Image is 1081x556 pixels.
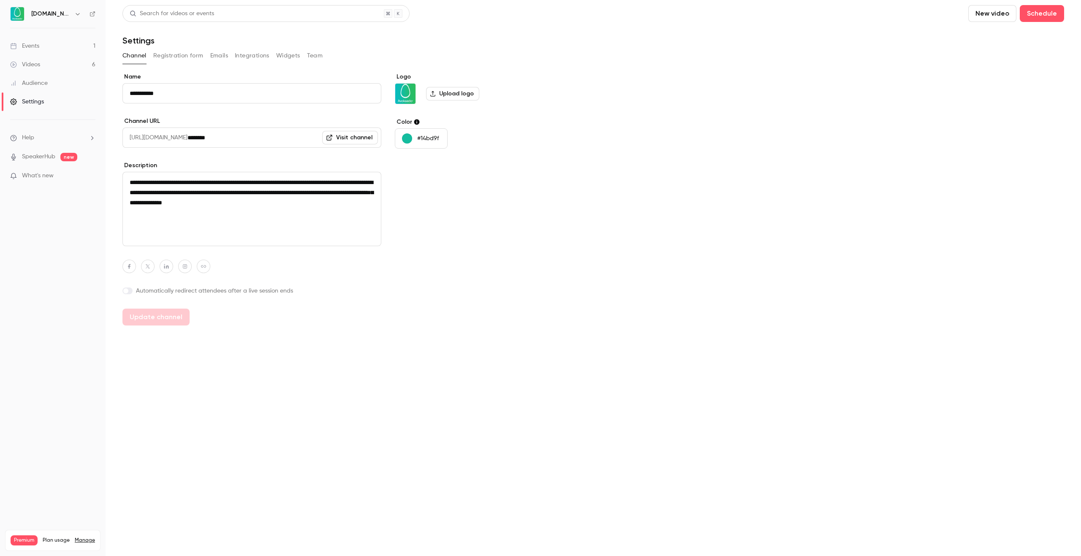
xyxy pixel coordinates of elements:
span: Help [22,133,34,142]
a: Manage [75,537,95,544]
img: Avokaado.io [395,84,416,104]
label: Description [122,161,381,170]
div: Audience [10,79,48,87]
button: Integrations [235,49,269,62]
div: Events [10,42,39,50]
label: Channel URL [122,117,381,125]
label: Color [395,118,524,126]
iframe: Noticeable Trigger [85,172,95,180]
section: Logo [395,73,524,104]
button: Team [307,49,323,62]
button: Widgets [276,49,300,62]
label: Name [122,73,381,81]
button: Emails [210,49,228,62]
label: Upload logo [426,87,479,100]
img: Avokaado.io [11,7,24,21]
a: Visit channel [322,131,378,144]
div: Videos [10,60,40,69]
h1: Settings [122,35,155,46]
li: help-dropdown-opener [10,133,95,142]
label: Automatically redirect attendees after a live session ends [122,287,381,295]
a: SpeakerHub [22,152,55,161]
span: What's new [22,171,54,180]
label: Logo [395,73,524,81]
button: #14bd9f [395,128,448,149]
span: Premium [11,535,38,545]
span: new [60,153,77,161]
button: New video [968,5,1016,22]
span: Plan usage [43,537,70,544]
div: Settings [10,98,44,106]
h6: [DOMAIN_NAME] [31,10,71,18]
button: Registration form [153,49,204,62]
button: Schedule [1020,5,1064,22]
span: [URL][DOMAIN_NAME] [122,127,187,148]
p: #14bd9f [417,134,439,143]
button: Channel [122,49,147,62]
div: Search for videos or events [130,9,214,18]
